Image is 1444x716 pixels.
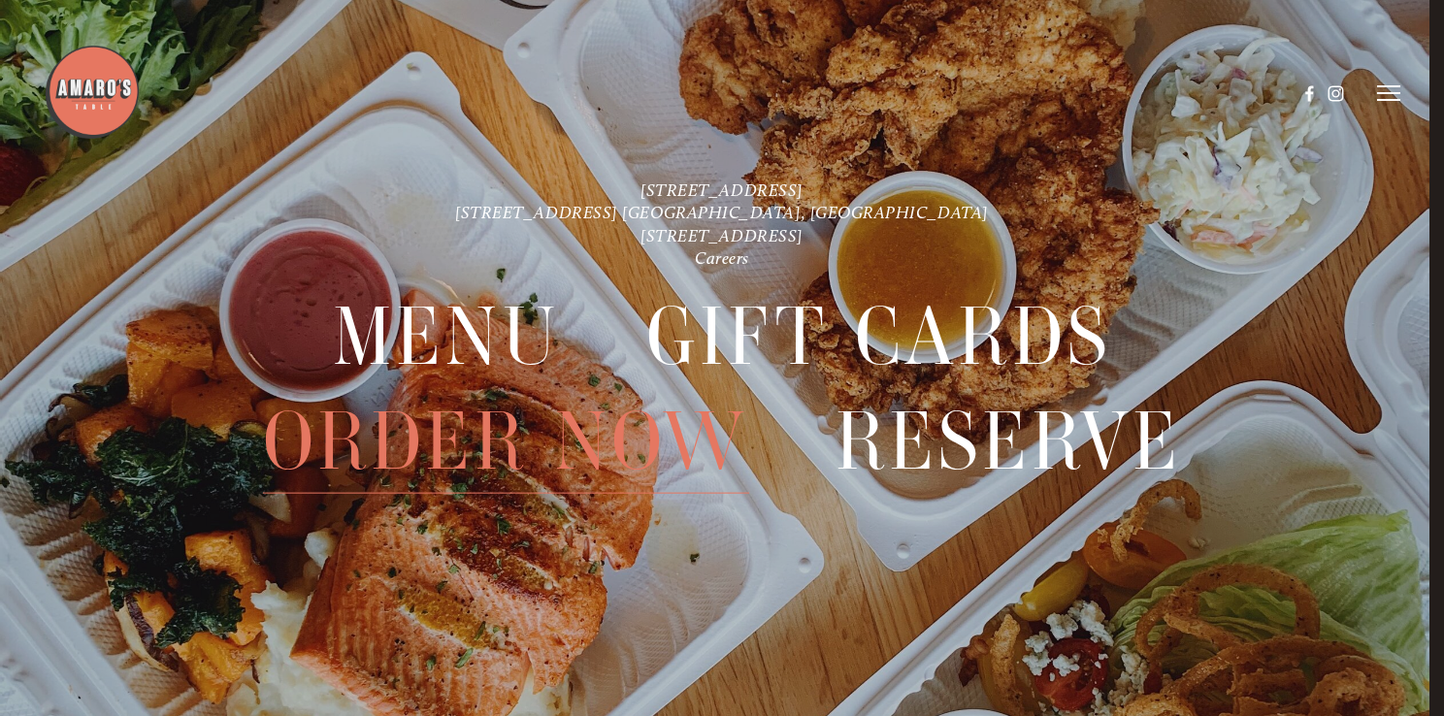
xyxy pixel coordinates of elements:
a: Order Now [263,389,749,493]
span: Menu [333,283,560,388]
a: [STREET_ADDRESS] [640,224,804,244]
a: Menu [333,283,560,387]
a: Gift Cards [646,283,1111,387]
span: Order Now [263,389,749,494]
a: [STREET_ADDRESS] [GEOGRAPHIC_DATA], [GEOGRAPHIC_DATA] [455,202,989,222]
a: [STREET_ADDRESS] [640,179,804,200]
a: Reserve [836,389,1181,493]
span: Gift Cards [646,283,1111,388]
span: Reserve [836,389,1181,494]
a: Careers [695,247,749,268]
img: Amaro's Table [44,44,141,141]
